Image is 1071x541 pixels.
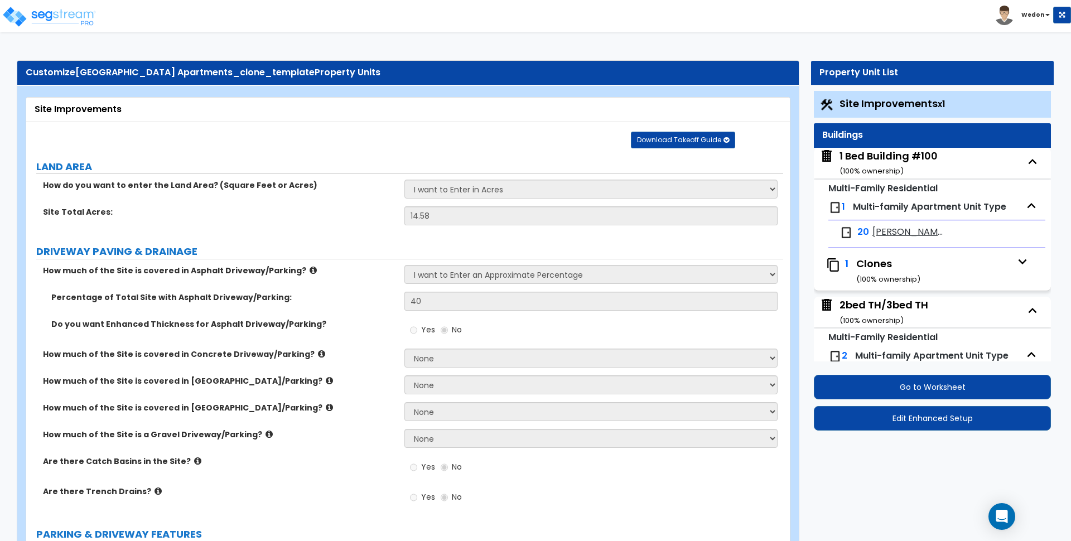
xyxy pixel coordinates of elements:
input: Yes [410,324,417,336]
span: 2bed TH/3bed TH [819,298,928,326]
img: Construction.png [819,98,834,112]
input: No [441,324,448,336]
label: Site Total Acres: [43,206,396,218]
span: 1 [842,200,845,213]
small: ( 100 % ownership) [840,315,904,326]
label: Percentage of Total Site with Asphalt Driveway/Parking: [51,292,396,303]
label: How much of the Site is covered in [GEOGRAPHIC_DATA]/Parking? [43,375,396,387]
img: building.svg [819,149,834,163]
span: No [452,491,462,503]
i: click for more info! [194,457,201,465]
span: [GEOGRAPHIC_DATA] Apartments_clone_template [75,66,315,79]
span: Petit Jean 1x1 [872,226,947,239]
label: Are there Catch Basins in the Site? [43,456,396,467]
img: door.png [828,350,842,363]
img: door.png [828,201,842,214]
label: LAND AREA [36,160,783,174]
button: Edit Enhanced Setup [814,406,1051,431]
span: Multi-family Apartment Unit Type [853,200,1006,213]
div: Open Intercom Messenger [988,503,1015,530]
span: Download Takeoff Guide [637,135,721,144]
input: Yes [410,461,417,474]
div: 1 Bed Building #100 [840,149,938,177]
small: ( 100 % ownership) [840,166,904,176]
span: 1 Bed Building #100 [819,149,938,177]
i: click for more info! [310,266,317,274]
span: 1 [845,257,848,270]
img: logo_pro_r.png [2,6,97,28]
input: Yes [410,491,417,504]
input: No [441,461,448,474]
span: No [452,324,462,335]
span: No [452,461,462,472]
small: Multi-Family Residential [828,331,938,344]
label: How much of the Site is covered in Concrete Driveway/Parking? [43,349,396,360]
small: ( 100 % ownership) [856,274,920,284]
i: click for more info! [266,430,273,438]
span: Yes [421,461,435,472]
label: Are there Trench Drains? [43,486,396,497]
small: x1 [938,98,945,110]
input: No [441,491,448,504]
img: building.svg [819,298,834,312]
i: click for more info! [318,350,325,358]
label: How do you want to enter the Land Area? (Square Feet or Acres) [43,180,396,191]
div: Clones [856,257,1012,285]
b: Wedon [1021,11,1044,19]
div: Property Unit List [819,66,1045,79]
small: Multi-Family Residential [828,182,938,195]
label: How much of the Site is covered in [GEOGRAPHIC_DATA]/Parking? [43,402,396,413]
button: Download Takeoff Guide [631,132,735,148]
i: click for more info! [155,487,162,495]
span: Yes [421,491,435,503]
img: avatar.png [995,6,1014,25]
img: door.png [840,226,853,239]
span: Site Improvements [840,96,945,110]
label: Do you want Enhanced Thickness for Asphalt Driveway/Parking? [51,318,396,330]
img: clone.svg [826,258,841,272]
label: DRIVEWAY PAVING & DRAINAGE [36,244,783,259]
div: Buildings [822,129,1043,142]
span: Multi-family Apartment Unit Type [855,349,1009,362]
span: 2 [842,349,847,362]
i: click for more info! [326,403,333,412]
div: Site Improvements [35,103,781,116]
span: Yes [421,324,435,335]
i: click for more info! [326,376,333,385]
button: Go to Worksheet [814,375,1051,399]
label: How much of the Site is a Gravel Driveway/Parking? [43,429,396,440]
div: 2bed TH/3bed TH [840,298,928,326]
span: 20 [857,226,869,239]
div: Customize Property Units [26,66,790,79]
label: How much of the Site is covered in Asphalt Driveway/Parking? [43,265,396,276]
